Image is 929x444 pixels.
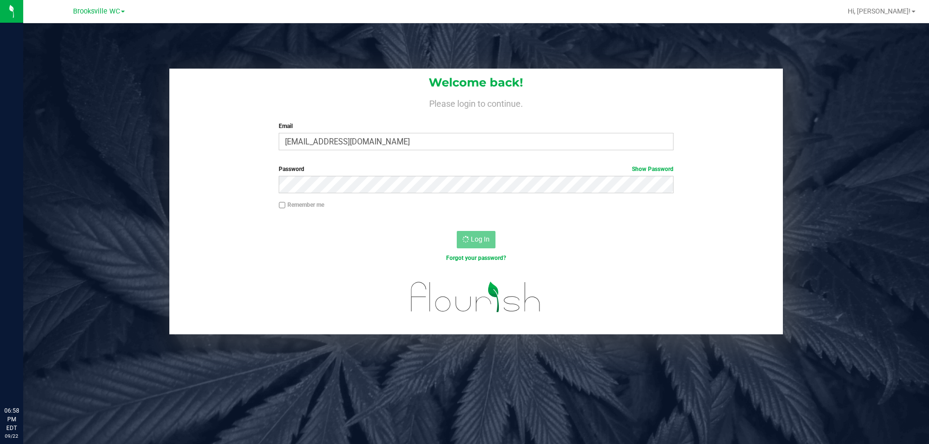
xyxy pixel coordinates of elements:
[73,7,120,15] span: Brooksville WC
[279,122,673,130] label: Email
[4,432,19,440] p: 09/22
[279,166,304,172] span: Password
[399,272,553,322] img: flourish_logo.svg
[632,166,674,172] a: Show Password
[446,255,506,261] a: Forgot your password?
[4,406,19,432] p: 06:58 PM EDT
[169,97,783,108] h4: Please login to continue.
[848,7,911,15] span: Hi, [PERSON_NAME]!
[279,202,285,209] input: Remember me
[169,76,783,89] h1: Welcome back!
[457,231,495,248] button: Log In
[279,201,324,209] label: Remember me
[471,235,490,243] span: Log In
